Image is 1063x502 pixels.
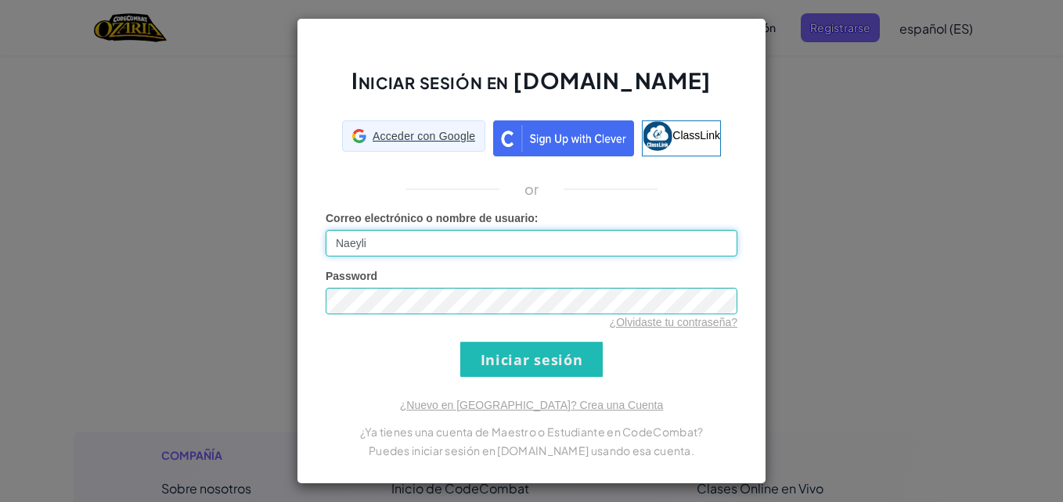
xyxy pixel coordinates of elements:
[524,180,539,199] p: or
[373,128,475,144] span: Acceder con Google
[643,121,672,151] img: classlink-logo-small.png
[493,120,634,156] img: clever_sso_button@2x.png
[326,66,737,111] h2: Iniciar sesión en [DOMAIN_NAME]
[342,120,485,152] div: Acceder con Google
[326,441,737,460] p: Puedes iniciar sesión en [DOMAIN_NAME] usando esa cuenta.
[326,422,737,441] p: ¿Ya tienes una cuenta de Maestro o Estudiante en CodeCombat?
[610,316,737,328] a: ¿Olvidaste tu contraseña?
[326,212,535,224] span: Correo electrónico o nombre de usuario
[326,210,539,226] label: :
[400,399,663,411] a: ¿Nuevo en [GEOGRAPHIC_DATA]? Crea una Cuenta
[460,342,603,377] input: Iniciar sesión
[342,120,485,156] a: Acceder con Google
[672,129,720,142] span: ClassLink
[326,270,377,282] span: Password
